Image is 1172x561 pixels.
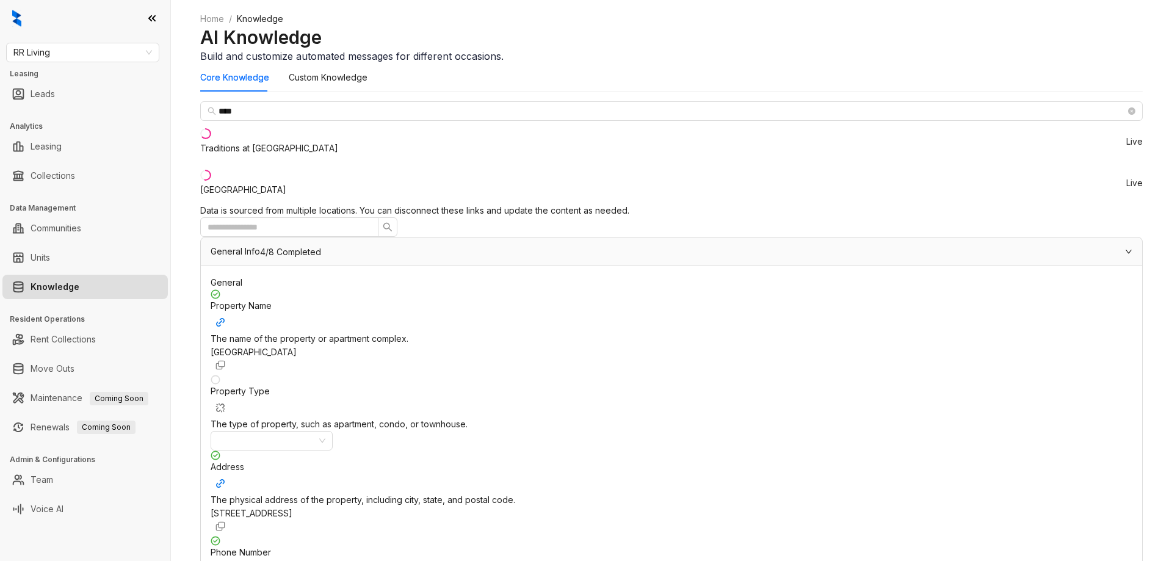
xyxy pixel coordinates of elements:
[31,468,53,492] a: Team
[211,246,260,256] span: General Info
[211,347,297,357] span: [GEOGRAPHIC_DATA]
[12,10,21,27] img: logo
[200,71,269,84] div: Core Knowledge
[200,204,1143,217] div: Data is sourced from multiple locations. You can disconnect these links and update the content as...
[2,134,168,159] li: Leasing
[211,418,1132,431] div: The type of property, such as apartment, condo, or townhouse.
[31,164,75,188] a: Collections
[1125,248,1132,255] span: expanded
[229,12,232,26] li: /
[211,277,242,288] span: General
[10,203,170,214] h3: Data Management
[2,216,168,241] li: Communities
[10,121,170,132] h3: Analytics
[260,248,321,256] span: 4/8 Completed
[31,134,62,159] a: Leasing
[237,13,283,24] span: Knowledge
[211,299,1132,332] div: Property Name
[77,421,136,434] span: Coming Soon
[289,71,367,84] div: Custom Knowledge
[200,26,1143,49] h2: AI Knowledge
[31,216,81,241] a: Communities
[31,497,63,521] a: Voice AI
[211,460,1132,493] div: Address
[211,385,1132,418] div: Property Type
[383,222,392,232] span: search
[10,314,170,325] h3: Resident Operations
[1126,179,1143,187] span: Live
[200,142,338,155] div: Traditions at [GEOGRAPHIC_DATA]
[10,454,170,465] h3: Admin & Configurations
[90,392,148,405] span: Coming Soon
[31,415,136,440] a: RenewalsComing Soon
[2,164,168,188] li: Collections
[1128,107,1135,115] span: close-circle
[31,82,55,106] a: Leads
[2,357,168,381] li: Move Outs
[2,468,168,492] li: Team
[31,327,96,352] a: Rent Collections
[1126,137,1143,146] span: Live
[200,183,286,197] div: [GEOGRAPHIC_DATA]
[10,68,170,79] h3: Leasing
[198,12,226,26] a: Home
[31,275,79,299] a: Knowledge
[13,43,152,62] span: RR Living
[2,82,168,106] li: Leads
[211,332,1132,346] div: The name of the property or apartment complex.
[2,497,168,521] li: Voice AI
[2,245,168,270] li: Units
[208,107,216,115] span: search
[2,415,168,440] li: Renewals
[2,275,168,299] li: Knowledge
[31,245,50,270] a: Units
[31,357,74,381] a: Move Outs
[200,49,1143,63] div: Build and customize automated messages for different occasions.
[2,327,168,352] li: Rent Collections
[211,493,1132,507] div: The physical address of the property, including city, state, and postal code.
[2,386,168,410] li: Maintenance
[201,237,1142,266] div: General Info4/8 Completed
[211,507,1132,520] div: [STREET_ADDRESS]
